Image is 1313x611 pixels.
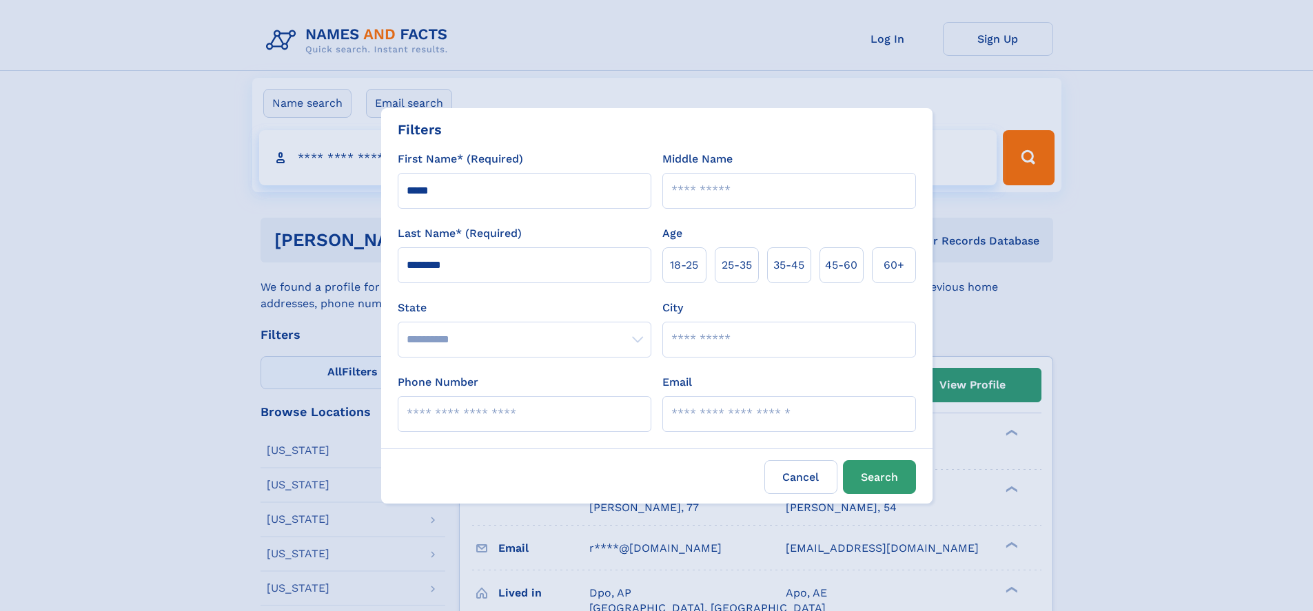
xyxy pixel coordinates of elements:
label: Middle Name [662,151,733,167]
label: City [662,300,683,316]
label: State [398,300,651,316]
button: Search [843,460,916,494]
span: 45‑60 [825,257,857,273]
div: Filters [398,119,442,140]
span: 60+ [884,257,904,273]
label: Phone Number [398,374,478,391]
label: First Name* (Required) [398,151,523,167]
span: 18‑25 [670,257,698,273]
label: Cancel [764,460,837,494]
label: Last Name* (Required) [398,225,522,242]
span: 35‑45 [773,257,804,273]
span: 25‑35 [722,257,752,273]
label: Email [662,374,692,391]
label: Age [662,225,682,242]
